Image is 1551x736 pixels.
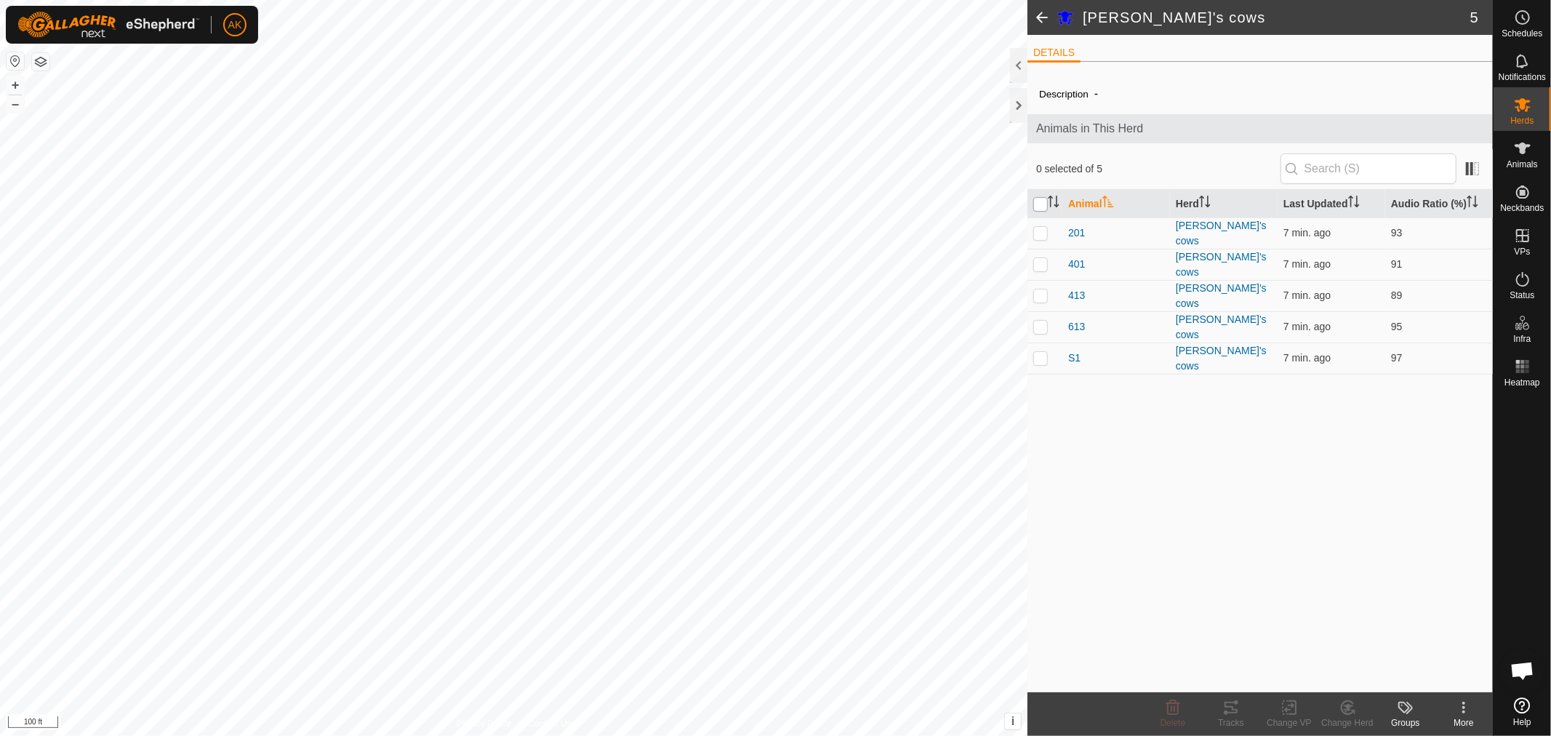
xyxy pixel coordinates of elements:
span: 91 [1391,258,1403,270]
span: 95 [1391,321,1403,332]
div: Tracks [1202,716,1260,729]
th: Herd [1170,190,1278,218]
span: 97 [1391,352,1403,364]
a: Privacy Policy [457,717,511,730]
p-sorticon: Activate to sort [1102,198,1114,209]
div: [PERSON_NAME]'s cows [1176,249,1272,280]
span: 0 selected of 5 [1036,161,1281,177]
div: Change Herd [1318,716,1376,729]
span: Oct 13, 2025, 8:35 PM [1283,289,1331,301]
p-sorticon: Activate to sort [1048,198,1059,209]
span: S1 [1068,351,1081,366]
span: Animals in This Herd [1036,120,1484,137]
span: Neckbands [1500,204,1544,212]
img: Gallagher Logo [17,12,199,38]
div: [PERSON_NAME]'s cows [1176,281,1272,311]
span: Herds [1510,116,1534,125]
span: - [1089,81,1104,105]
div: [PERSON_NAME]'s cows [1176,343,1272,374]
li: DETAILS [1027,45,1081,63]
button: i [1005,713,1021,729]
div: Open chat [1501,649,1544,692]
a: Help [1494,692,1551,732]
p-sorticon: Activate to sort [1467,198,1478,209]
span: Oct 13, 2025, 8:35 PM [1283,352,1331,364]
label: Description [1039,89,1089,100]
span: Animals [1507,160,1538,169]
span: Heatmap [1504,378,1540,387]
div: Groups [1376,716,1435,729]
span: Help [1513,718,1531,727]
h2: [PERSON_NAME]'s cows [1083,9,1470,26]
button: Map Layers [32,53,49,71]
a: Contact Us [528,717,571,730]
span: Oct 13, 2025, 8:35 PM [1283,321,1331,332]
div: Change VP [1260,716,1318,729]
th: Last Updated [1278,190,1385,218]
span: AK [228,17,242,33]
span: i [1011,715,1014,727]
div: [PERSON_NAME]'s cows [1176,312,1272,343]
span: Status [1510,291,1534,300]
th: Audio Ratio (%) [1385,190,1493,218]
span: Notifications [1499,73,1546,81]
th: Animal [1062,190,1170,218]
span: 613 [1068,319,1085,335]
p-sorticon: Activate to sort [1199,198,1211,209]
span: Oct 13, 2025, 8:35 PM [1283,258,1331,270]
p-sorticon: Activate to sort [1348,198,1360,209]
span: VPs [1514,247,1530,256]
span: 93 [1391,227,1403,239]
button: + [7,76,24,94]
span: 5 [1470,7,1478,28]
span: Infra [1513,335,1531,343]
span: Delete [1161,718,1186,728]
span: 89 [1391,289,1403,301]
span: Oct 13, 2025, 8:35 PM [1283,227,1331,239]
span: 201 [1068,225,1085,241]
div: [PERSON_NAME]'s cows [1176,218,1272,249]
span: 401 [1068,257,1085,272]
span: Schedules [1502,29,1542,38]
div: More [1435,716,1493,729]
button: Reset Map [7,52,24,70]
span: 413 [1068,288,1085,303]
input: Search (S) [1281,153,1456,184]
button: – [7,95,24,113]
